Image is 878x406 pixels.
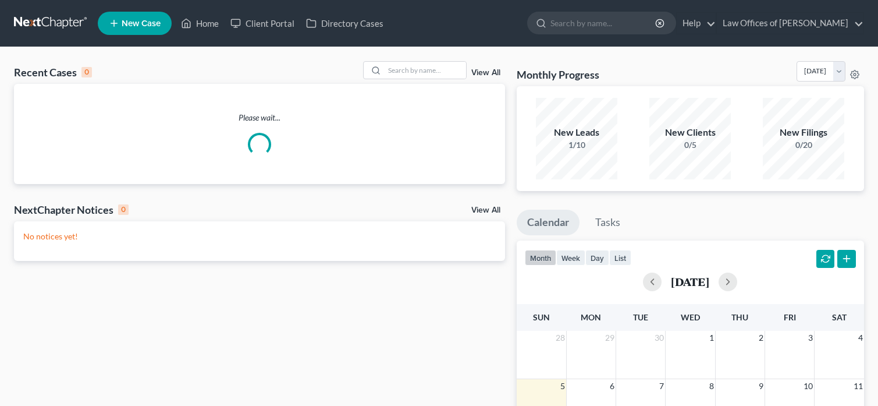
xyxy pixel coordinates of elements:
input: Search by name... [550,12,657,34]
button: list [609,250,631,266]
span: Fri [784,312,796,322]
div: New Clients [649,126,731,139]
span: 11 [852,379,864,393]
div: 0 [81,67,92,77]
span: Mon [581,312,601,322]
button: month [525,250,556,266]
div: 0/20 [763,139,844,151]
div: New Filings [763,126,844,139]
span: 10 [802,379,814,393]
div: NextChapter Notices [14,203,129,217]
span: 5 [559,379,566,393]
span: Thu [731,312,748,322]
span: 4 [857,331,864,345]
div: 1/10 [536,139,617,151]
span: 30 [653,331,665,345]
a: Tasks [585,210,631,235]
a: Calendar [517,210,580,235]
span: Wed [681,312,700,322]
div: New Leads [536,126,617,139]
h2: [DATE] [671,276,709,288]
span: Sun [533,312,550,322]
span: 6 [609,379,616,393]
button: week [556,250,585,266]
span: Tue [633,312,648,322]
div: Recent Cases [14,65,92,79]
h3: Monthly Progress [517,68,599,82]
div: 0 [118,204,129,215]
span: Sat [832,312,847,322]
button: day [585,250,609,266]
span: 2 [758,331,765,345]
a: Client Portal [225,13,300,34]
a: Home [175,13,225,34]
span: 3 [807,331,814,345]
div: 0/5 [649,139,731,151]
a: View All [471,206,500,214]
span: 28 [554,331,566,345]
span: New Case [122,19,161,28]
a: Help [677,13,716,34]
span: 1 [708,331,715,345]
span: 29 [604,331,616,345]
p: Please wait... [14,112,505,123]
p: No notices yet! [23,231,496,242]
a: Law Offices of [PERSON_NAME] [717,13,863,34]
span: 9 [758,379,765,393]
span: 7 [658,379,665,393]
span: 8 [708,379,715,393]
input: Search by name... [385,62,466,79]
a: View All [471,69,500,77]
a: Directory Cases [300,13,389,34]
